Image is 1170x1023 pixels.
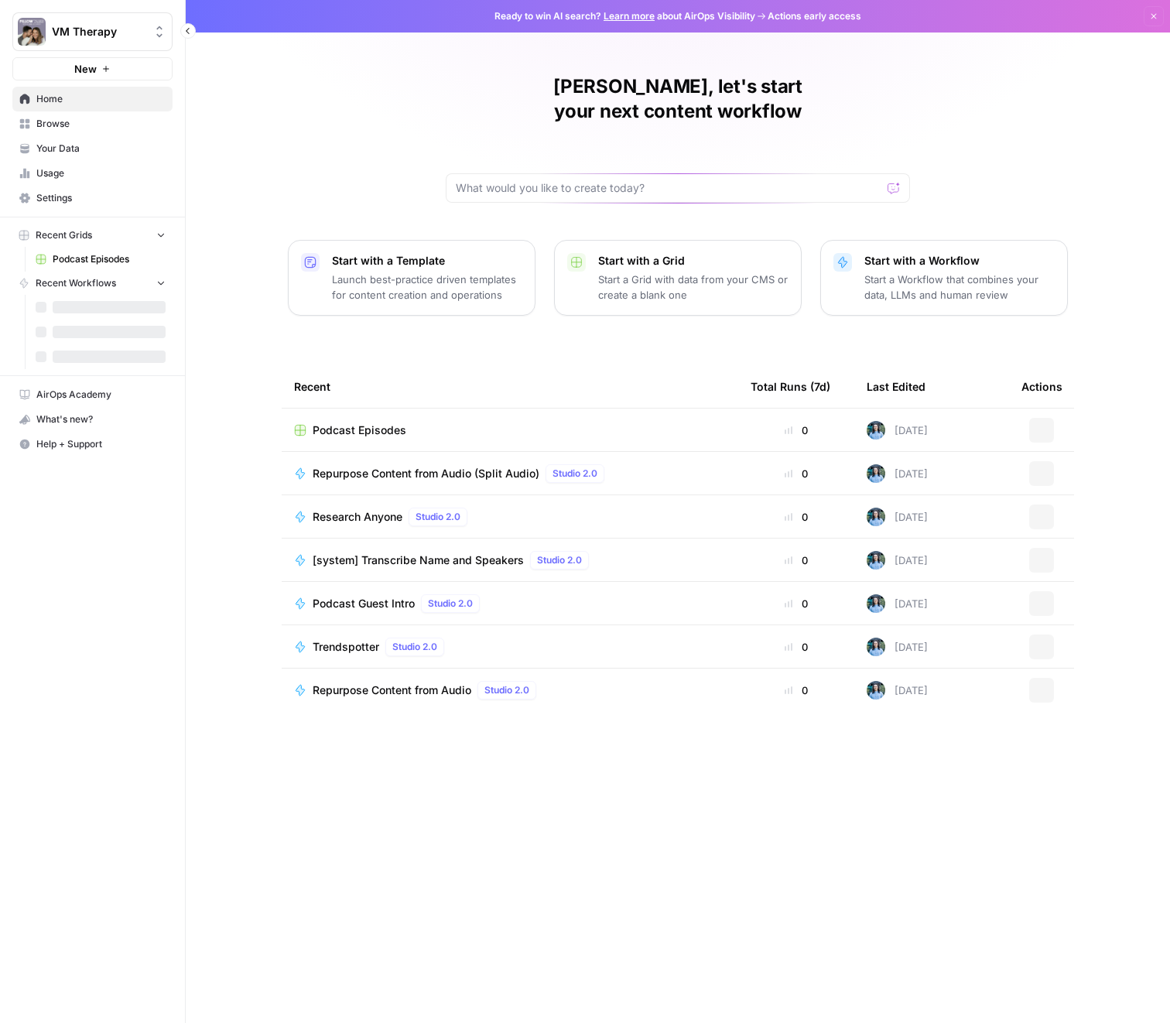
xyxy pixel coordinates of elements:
[867,681,928,700] div: [DATE]
[294,464,726,483] a: Repurpose Content from Audio (Split Audio)Studio 2.0
[604,10,655,22] a: Learn more
[751,639,842,655] div: 0
[288,240,535,316] button: Start with a TemplateLaunch best-practice driven templates for content creation and operations
[768,9,861,23] span: Actions early access
[867,508,885,526] img: 4cjovsdt7jh7og8qs2b3rje2pqfw
[36,117,166,131] span: Browse
[313,423,406,438] span: Podcast Episodes
[294,638,726,656] a: TrendspotterStudio 2.0
[867,551,928,570] div: [DATE]
[12,111,173,136] a: Browse
[12,382,173,407] a: AirOps Academy
[494,9,755,23] span: Ready to win AI search? about AirOps Visibility
[12,161,173,186] a: Usage
[294,594,726,613] a: Podcast Guest IntroStudio 2.0
[294,508,726,526] a: Research AnyoneStudio 2.0
[294,423,726,438] a: Podcast Episodes
[867,421,928,440] div: [DATE]
[820,240,1068,316] button: Start with a WorkflowStart a Workflow that combines your data, LLMs and human review
[598,272,789,303] p: Start a Grid with data from your CMS or create a blank one
[36,388,166,402] span: AirOps Academy
[867,365,925,408] div: Last Edited
[867,464,928,483] div: [DATE]
[867,508,928,526] div: [DATE]
[867,594,928,613] div: [DATE]
[313,466,539,481] span: Repurpose Content from Audio (Split Audio)
[867,551,885,570] img: 4cjovsdt7jh7og8qs2b3rje2pqfw
[313,509,402,525] span: Research Anyone
[53,252,166,266] span: Podcast Episodes
[867,681,885,700] img: 4cjovsdt7jh7og8qs2b3rje2pqfw
[751,423,842,438] div: 0
[12,57,173,80] button: New
[392,640,437,654] span: Studio 2.0
[74,61,97,77] span: New
[428,597,473,611] span: Studio 2.0
[456,180,881,196] input: What would you like to create today?
[867,421,885,440] img: 4cjovsdt7jh7og8qs2b3rje2pqfw
[416,510,460,524] span: Studio 2.0
[12,224,173,247] button: Recent Grids
[313,683,471,698] span: Repurpose Content from Audio
[12,432,173,457] button: Help + Support
[12,186,173,210] a: Settings
[29,247,173,272] a: Podcast Episodes
[864,253,1055,269] p: Start with a Workflow
[12,87,173,111] a: Home
[751,596,842,611] div: 0
[864,272,1055,303] p: Start a Workflow that combines your data, LLMs and human review
[446,74,910,124] h1: [PERSON_NAME], let's start your next content workflow
[36,191,166,205] span: Settings
[484,683,529,697] span: Studio 2.0
[36,142,166,156] span: Your Data
[332,253,522,269] p: Start with a Template
[294,365,726,408] div: Recent
[751,553,842,568] div: 0
[18,18,46,46] img: VM Therapy Logo
[751,509,842,525] div: 0
[1021,365,1062,408] div: Actions
[867,594,885,613] img: 4cjovsdt7jh7og8qs2b3rje2pqfw
[751,683,842,698] div: 0
[12,12,173,51] button: Workspace: VM Therapy
[294,551,726,570] a: [system] Transcribe Name and SpeakersStudio 2.0
[12,272,173,295] button: Recent Workflows
[36,166,166,180] span: Usage
[867,638,885,656] img: 4cjovsdt7jh7og8qs2b3rje2pqfw
[598,253,789,269] p: Start with a Grid
[313,553,524,568] span: [system] Transcribe Name and Speakers
[751,365,830,408] div: Total Runs (7d)
[52,24,145,39] span: VM Therapy
[13,408,172,431] div: What's new?
[313,596,415,611] span: Podcast Guest Intro
[36,437,166,451] span: Help + Support
[867,638,928,656] div: [DATE]
[12,136,173,161] a: Your Data
[867,464,885,483] img: 4cjovsdt7jh7og8qs2b3rje2pqfw
[552,467,597,481] span: Studio 2.0
[36,276,116,290] span: Recent Workflows
[751,466,842,481] div: 0
[36,92,166,106] span: Home
[332,272,522,303] p: Launch best-practice driven templates for content creation and operations
[12,407,173,432] button: What's new?
[313,639,379,655] span: Trendspotter
[294,681,726,700] a: Repurpose Content from AudioStudio 2.0
[554,240,802,316] button: Start with a GridStart a Grid with data from your CMS or create a blank one
[537,553,582,567] span: Studio 2.0
[36,228,92,242] span: Recent Grids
